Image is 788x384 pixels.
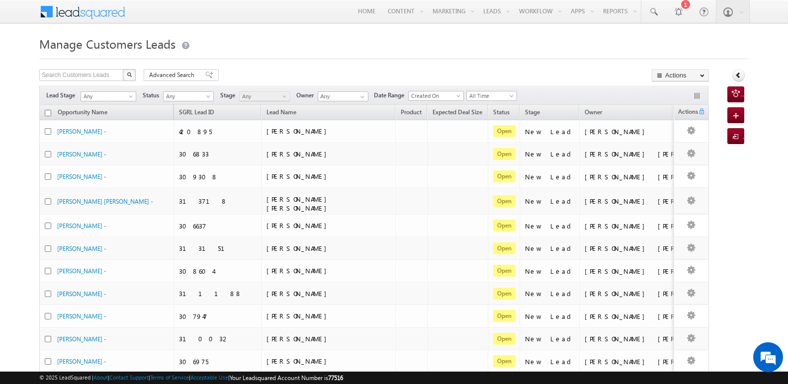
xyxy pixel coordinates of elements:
[240,92,287,101] span: Any
[493,355,516,367] span: Open
[39,36,175,52] span: Manage Customers Leads
[220,91,239,100] span: Stage
[493,125,516,137] span: Open
[525,312,575,321] div: New Lead
[328,374,343,382] span: 77516
[266,127,332,135] span: [PERSON_NAME]
[57,222,106,230] a: [PERSON_NAME] -
[58,108,107,116] span: Opportunity Name
[57,173,106,180] a: [PERSON_NAME] -
[266,244,332,252] span: [PERSON_NAME]
[57,151,106,158] a: [PERSON_NAME] -
[585,312,684,321] div: [PERSON_NAME] [PERSON_NAME]
[525,289,575,298] div: New Lead
[585,267,684,276] div: [PERSON_NAME] [PERSON_NAME]
[585,172,684,181] div: [PERSON_NAME] [PERSON_NAME]
[585,222,684,230] div: [PERSON_NAME] [PERSON_NAME]
[585,150,684,158] div: [PERSON_NAME] [PERSON_NAME]
[179,267,257,276] div: 308604
[525,127,575,136] div: New Lead
[266,195,332,212] span: [PERSON_NAME] [PERSON_NAME]
[585,357,684,366] div: [PERSON_NAME] [PERSON_NAME]
[109,374,149,381] a: Contact Support
[143,91,163,100] span: Status
[179,357,257,366] div: 306975
[179,334,257,343] div: 310032
[81,92,133,101] span: Any
[81,91,136,101] a: Any
[493,220,516,231] span: Open
[585,289,684,298] div: [PERSON_NAME] [PERSON_NAME]
[585,244,684,253] div: [PERSON_NAME] [PERSON_NAME]
[488,107,515,120] a: Status
[174,107,219,120] a: SGRL Lead ID
[57,198,153,205] a: [PERSON_NAME] [PERSON_NAME] -
[53,107,112,120] a: Opportunity Name
[493,195,516,207] span: Open
[179,127,257,136] div: 420895
[520,107,545,120] a: Stage
[57,358,106,365] a: [PERSON_NAME] -
[45,110,51,116] input: Check all records
[164,92,211,101] span: Any
[266,172,332,180] span: [PERSON_NAME]
[585,334,684,343] div: [PERSON_NAME] [PERSON_NAME]
[525,267,575,276] div: New Lead
[355,92,367,102] a: Show All Items
[266,289,332,298] span: [PERSON_NAME]
[57,335,106,343] a: [PERSON_NAME] -
[374,91,408,100] span: Date Range
[493,310,516,322] span: Open
[262,107,301,120] span: Lead Name
[163,91,214,101] a: Any
[179,108,214,116] span: SGRL Lead ID
[467,91,514,100] span: All Time
[179,289,257,298] div: 311188
[179,312,257,321] div: 307947
[239,91,290,101] a: Any
[266,221,332,230] span: [PERSON_NAME]
[408,91,464,101] a: Created On
[46,91,79,100] span: Lead Stage
[585,197,684,206] div: [PERSON_NAME] [PERSON_NAME]
[493,333,516,345] span: Open
[150,374,189,381] a: Terms of Service
[230,374,343,382] span: Your Leadsquared Account Number is
[266,357,332,365] span: [PERSON_NAME]
[57,245,106,252] a: [PERSON_NAME] -
[525,357,575,366] div: New Lead
[266,311,332,320] span: [PERSON_NAME]
[93,374,108,381] a: About
[525,150,575,158] div: New Lead
[127,72,132,77] img: Search
[525,197,575,206] div: New Lead
[57,128,106,135] a: [PERSON_NAME] -
[401,108,422,116] span: Product
[266,334,332,343] span: [PERSON_NAME]
[525,172,575,181] div: New Lead
[57,290,106,298] a: [PERSON_NAME] -
[433,108,482,116] span: Expected Deal Size
[57,267,106,275] a: [PERSON_NAME] -
[525,244,575,253] div: New Lead
[525,108,540,116] span: Stage
[493,242,516,254] span: Open
[296,91,318,100] span: Owner
[57,312,106,320] a: [PERSON_NAME] -
[493,170,516,182] span: Open
[266,150,332,158] span: [PERSON_NAME]
[266,266,332,275] span: [PERSON_NAME]
[493,148,516,160] span: Open
[525,334,575,343] div: New Lead
[409,91,460,100] span: Created On
[149,71,197,79] span: Advanced Search
[179,150,257,158] div: 306833
[525,222,575,230] div: New Lead
[179,222,257,230] div: 306637
[674,106,698,119] span: Actions
[585,108,602,116] span: Owner
[652,69,709,81] button: Actions
[585,127,684,136] div: [PERSON_NAME]
[428,107,487,120] a: Expected Deal Size
[179,172,257,181] div: 309308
